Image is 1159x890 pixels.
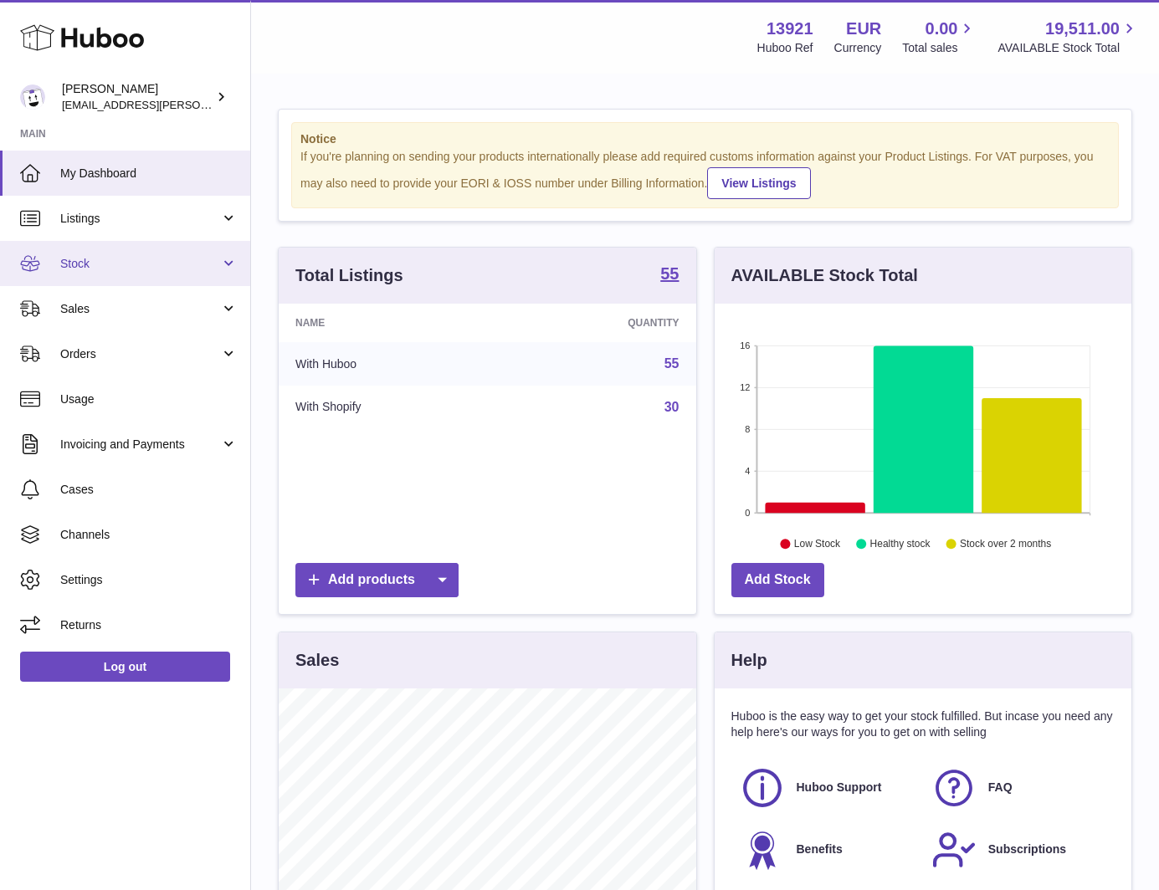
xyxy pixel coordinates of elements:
[60,617,238,633] span: Returns
[60,391,238,407] span: Usage
[279,304,504,342] th: Name
[731,563,824,597] a: Add Stock
[740,340,750,350] text: 16
[869,538,931,550] text: Healthy stock
[60,527,238,543] span: Channels
[740,765,915,811] a: Huboo Support
[60,301,220,317] span: Sales
[62,81,213,113] div: [PERSON_NAME]
[740,382,750,392] text: 12
[931,765,1106,811] a: FAQ
[931,827,1106,872] a: Subscriptions
[664,356,680,371] a: 55
[504,304,696,342] th: Quantity
[740,827,915,872] a: Benefits
[745,424,750,434] text: 8
[797,780,882,795] span: Huboo Support
[997,40,1139,56] span: AVAILABLE Stock Total
[279,386,504,429] td: With Shopify
[926,18,958,40] span: 0.00
[279,342,504,386] td: With Huboo
[660,265,679,285] a: 55
[767,18,813,40] strong: 13921
[997,18,1139,56] a: 19,511.00 AVAILABLE Stock Total
[1045,18,1120,40] span: 19,511.00
[295,649,339,672] h3: Sales
[797,841,843,857] span: Benefits
[60,437,220,453] span: Invoicing and Payments
[300,131,1110,147] strong: Notice
[731,708,1115,740] p: Huboo is the easy way to get your stock fulfilled. But incase you need any help here's our ways f...
[60,166,238,182] span: My Dashboard
[793,538,840,550] text: Low Stock
[60,482,238,498] span: Cases
[988,841,1066,857] span: Subscriptions
[731,649,767,672] h3: Help
[902,40,977,56] span: Total sales
[60,256,220,272] span: Stock
[902,18,977,56] a: 0.00 Total sales
[62,98,336,111] span: [EMAIL_ADDRESS][PERSON_NAME][DOMAIN_NAME]
[745,466,750,476] text: 4
[757,40,813,56] div: Huboo Ref
[20,652,230,682] a: Log out
[664,400,680,414] a: 30
[960,538,1051,550] text: Stock over 2 months
[60,211,220,227] span: Listings
[846,18,881,40] strong: EUR
[988,780,1013,795] span: FAQ
[660,265,679,282] strong: 55
[300,149,1110,199] div: If you're planning on sending your products internationally please add required customs informati...
[20,84,45,110] img: europe@orea.uk
[834,40,882,56] div: Currency
[295,563,459,597] a: Add products
[731,264,918,287] h3: AVAILABLE Stock Total
[60,572,238,588] span: Settings
[707,167,810,199] a: View Listings
[295,264,403,287] h3: Total Listings
[60,346,220,362] span: Orders
[745,508,750,518] text: 0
